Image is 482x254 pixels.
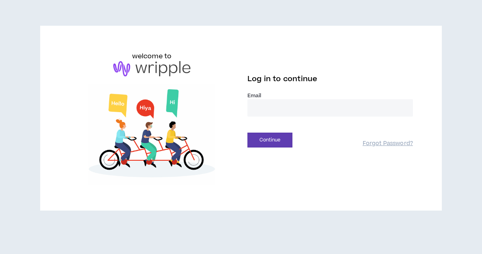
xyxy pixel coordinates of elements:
[363,140,413,147] a: Forgot Password?
[247,92,413,99] label: Email
[69,84,235,185] img: Welcome to Wripple
[247,133,292,147] button: Continue
[113,61,190,76] img: logo-brand.png
[132,51,172,61] h6: welcome to
[247,74,317,84] span: Log in to continue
